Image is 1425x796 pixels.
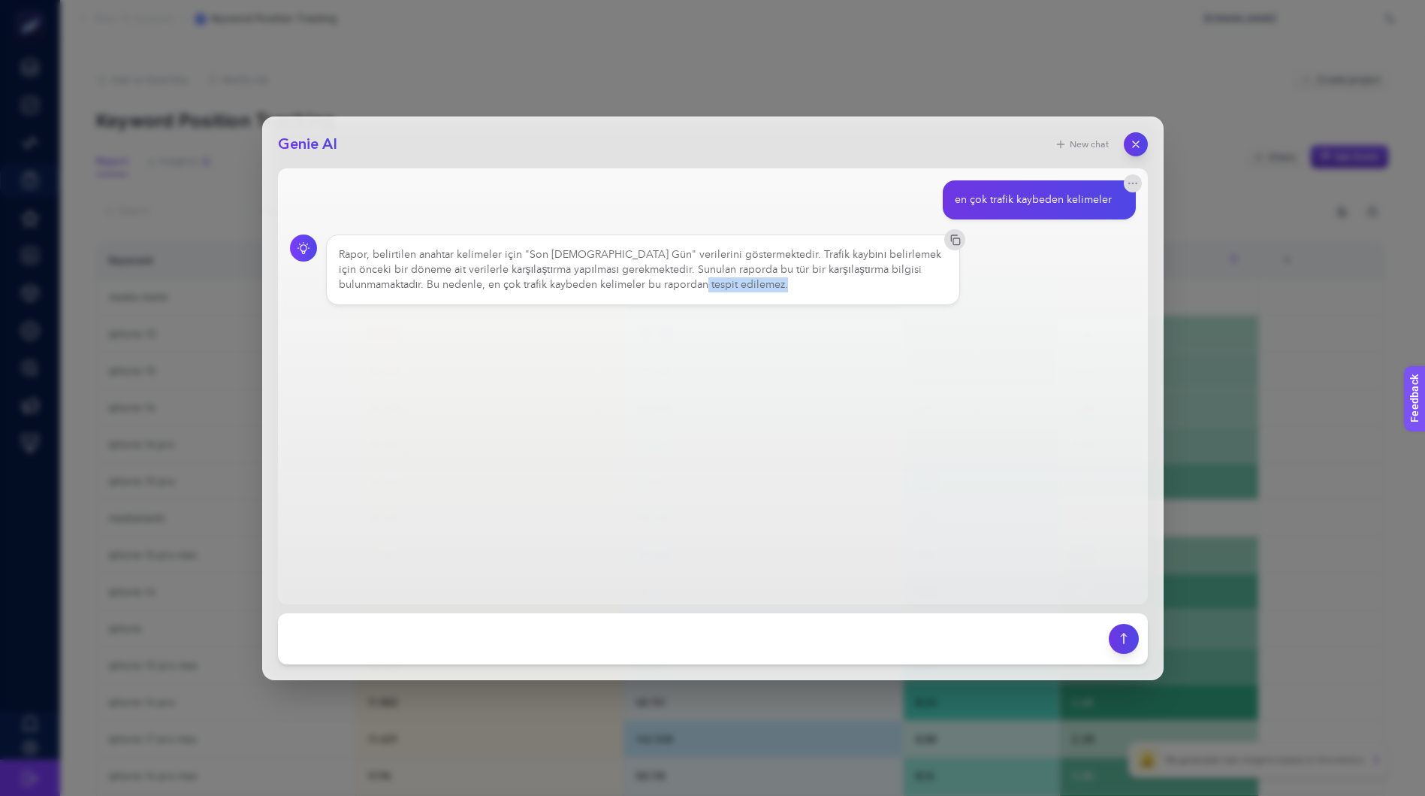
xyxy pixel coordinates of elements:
div: en çok trafik kaybeden kelimeler [955,192,1112,207]
div: Rapor, belirtilen anahtar kelimeler için "Son [DEMOGRAPHIC_DATA] Gün" verilerini göstermektedir. ... [339,247,948,292]
button: Copy [944,229,965,250]
span: Feedback [9,5,57,17]
h2: Genie AI [278,134,337,155]
button: New chat [1046,134,1118,155]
